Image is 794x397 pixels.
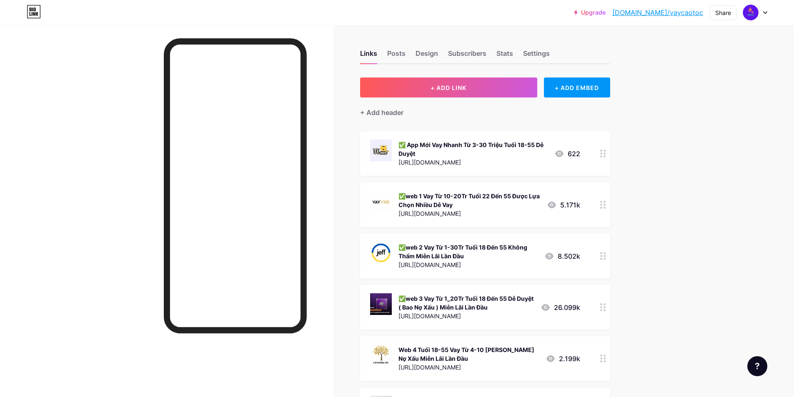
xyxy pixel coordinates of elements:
div: [URL][DOMAIN_NAME] [398,363,539,372]
img: ✅web 2 Vay Từ 1-30Tr Tuổi 18 Đến 55 Không Thẩm Miễn Lãi Lần Đầu [370,242,392,264]
div: 26.099k [541,302,580,312]
div: Subscribers [448,48,486,63]
div: Design [416,48,438,63]
img: Web 4 Tuổi 18-55 Vay Từ 4-10 Triệu Dễ Duyệt Hỗ Trợ Nợ Xấu Miễn Lãi Lần Đầu [370,345,392,366]
a: [DOMAIN_NAME]/vaycaotoc [612,7,703,17]
img: ✅web 3 Vay Từ 1_20Tr Tuổi 18 Đến 55 Dễ Duyệt ( Bao Nợ Xấu ) Miễn Lãi Lần Đầu [370,293,392,315]
div: 5.171k [547,200,580,210]
div: ✅web 1 Vay Từ 10-20Tr Tuổi 22 Đến 55 Được Lựa Chọn Nhiều Dễ Vay [398,192,540,209]
div: 2.199k [546,354,580,364]
div: Links [360,48,377,63]
div: ✅web 2 Vay Từ 1-30Tr Tuổi 18 Đến 55 Không Thẩm Miễn Lãi Lần Đầu [398,243,538,260]
div: Settings [523,48,550,63]
div: Web 4 Tuổi 18-55 Vay Từ 4-10 [PERSON_NAME] Nợ Xấu Miễn Lãi Lần Đầu [398,345,539,363]
span: + ADD LINK [431,84,466,91]
div: 8.502k [544,251,580,261]
div: [URL][DOMAIN_NAME] [398,209,540,218]
div: ✅web 3 Vay Từ 1_20Tr Tuổi 18 Đến 55 Dễ Duyệt ( Bao Nợ Xấu ) Miễn Lãi Lần Đầu [398,294,534,312]
div: + ADD EMBED [544,77,610,97]
div: + Add header [360,107,403,117]
div: [URL][DOMAIN_NAME] [398,158,548,167]
div: [URL][DOMAIN_NAME] [398,312,534,320]
div: ✅ App Mới Vay Nhanh Từ 3-30 Triệu Tuổi 18-55 Dễ Duyệt [398,140,548,158]
img: nghiep pham [743,5,759,20]
a: Upgrade [574,9,606,16]
div: Share [715,8,731,17]
div: Stats [496,48,513,63]
img: ✅web 1 Vay Từ 10-20Tr Tuổi 22 Đến 55 Được Lựa Chọn Nhiều Dễ Vay [370,191,392,212]
div: Posts [387,48,406,63]
div: [URL][DOMAIN_NAME] [398,260,538,269]
button: + ADD LINK [360,77,537,97]
div: 622 [554,149,580,159]
img: ✅ App Mới Vay Nhanh Từ 3-30 Triệu Tuổi 18-55 Dễ Duyệt [370,140,392,161]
